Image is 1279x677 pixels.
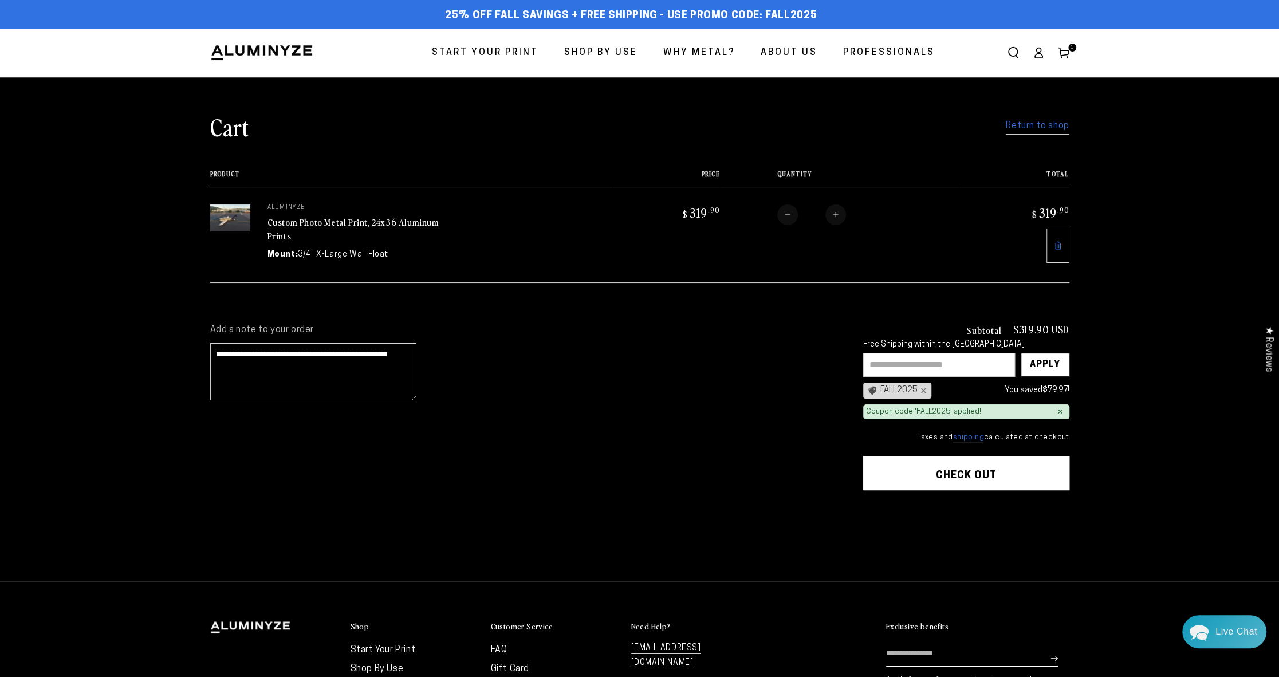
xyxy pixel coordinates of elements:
[1042,386,1068,395] span: $79.97
[491,645,507,655] a: FAQ
[38,125,222,136] p: Your order has been canceled.
[564,45,637,61] span: Shop By Use
[1001,40,1026,65] summary: Search our site
[886,621,1069,632] summary: Exclusive benefits
[1257,317,1279,381] div: Click to open Judge.me floating reviews tab
[123,326,155,335] span: Re:amaze
[131,17,161,47] img: Marie J
[1013,324,1069,334] p: $319.90 USD
[210,170,613,187] th: Product
[863,383,931,399] div: FALL2025
[491,621,553,632] h2: Customer Service
[351,621,369,632] h2: Shop
[953,434,983,442] a: shipping
[1006,118,1069,135] a: Return to shop
[1046,229,1069,263] a: Remove 24"x36" Rectangle White Glossy Aluminyzed Photo
[631,621,671,632] h2: Need Help?
[1050,641,1058,675] button: Subscribe
[210,324,840,336] label: Add a note to your order
[210,112,249,141] h1: Cart
[863,432,1069,443] small: Taxes and calculated at checkout
[863,456,1069,490] button: Check out
[683,208,688,220] span: $
[720,170,962,187] th: Quantity
[681,204,720,221] bdi: 319
[1030,204,1069,221] bdi: 319
[445,10,817,22] span: 25% off FALL Savings + Free Shipping - Use Promo Code: FALL2025
[761,45,817,61] span: About Us
[298,249,388,261] dd: 3/4" X-Large Wall Float
[491,621,620,632] summary: Customer Service
[631,644,701,668] a: [EMAIL_ADDRESS][DOMAIN_NAME]
[937,383,1069,397] div: You saved !
[1057,205,1069,215] sup: .90
[631,621,760,632] summary: Need Help?
[88,329,155,334] span: We run on
[866,407,981,417] div: Coupon code 'FALL2025' applied!
[202,114,222,123] div: [DATE]
[612,170,720,187] th: Price
[38,112,49,124] img: fba842a801236a3782a25bbf40121a09
[210,204,250,231] img: 24"x36" Rectangle White Glossy Aluminyzed Photo
[962,170,1069,187] th: Total
[432,45,538,61] span: Start Your Print
[752,38,826,68] a: About Us
[655,38,743,68] a: Why Metal?
[1215,615,1257,648] div: Contact Us Directly
[423,38,547,68] a: Start Your Print
[351,645,416,655] a: Start Your Print
[267,204,439,211] p: Aluminyze
[843,45,935,61] span: Professionals
[863,340,1069,350] div: Free Shipping within the [GEOGRAPHIC_DATA]
[267,215,439,243] a: Custom Photo Metal Print, 24x36 Aluminum Prints
[83,17,113,47] img: John
[1057,407,1063,416] div: ×
[798,204,825,225] input: Quantity for Custom Photo Metal Print, 24x36 Aluminum Prints
[17,53,227,63] div: We usually reply in a few hours.
[52,113,202,124] div: [PERSON_NAME]
[556,38,646,68] a: Shop By Use
[863,513,1069,538] iframe: PayPal-paypal
[886,621,949,632] h2: Exclusive benefits
[23,92,219,103] div: Recent Conversations
[491,664,529,674] a: Gift Card
[1032,208,1037,220] span: $
[835,38,943,68] a: Professionals
[210,44,313,61] img: Aluminyze
[77,345,166,364] a: Send a Message
[1071,44,1074,52] span: 1
[1030,353,1060,376] div: Apply
[267,249,298,261] dt: Mount:
[663,45,735,61] span: Why Metal?
[1182,615,1266,648] div: Chat widget toggle
[351,621,479,632] summary: Shop
[708,205,720,215] sup: .90
[107,17,137,47] img: Helga
[351,664,404,674] a: Shop By Use
[966,325,1002,334] h3: Subtotal
[918,386,927,395] div: ×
